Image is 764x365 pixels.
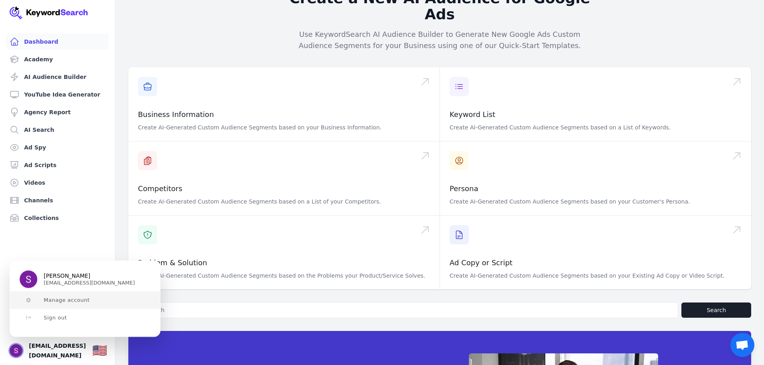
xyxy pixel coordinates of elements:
div: Open chat [730,333,754,357]
a: AI Search [6,122,109,138]
a: Collections [6,210,109,226]
a: Dashboard [6,34,109,50]
a: Keyword List [450,110,495,119]
button: Close user button [10,344,22,357]
span: Manage account [44,297,90,303]
span: Sign out [44,315,67,321]
img: Samantha Taylor [20,270,37,288]
img: Samantha Taylor [10,344,22,357]
a: Ad Scripts [6,157,109,173]
p: Use KeywordSearch AI Audience Builder to Generate New Google Ads Custom Audience Segments for you... [286,29,594,51]
a: Competitors [138,184,182,193]
span: [PERSON_NAME] [44,272,90,280]
img: Your Company [10,6,88,19]
a: Ad Spy [6,139,109,155]
a: YouTube Idea Generator [6,87,109,103]
a: Problem & Solution [138,258,207,267]
span: [EMAIL_ADDRESS][DOMAIN_NAME] [29,341,86,360]
a: Channels [6,192,109,208]
a: Agency Report [6,104,109,120]
div: 🇺🇸 [92,343,107,358]
button: Search [681,302,751,318]
input: Search [129,302,678,318]
a: AI Audience Builder [6,69,109,85]
div: User button popover [10,260,160,337]
p: [EMAIL_ADDRESS][DOMAIN_NAME] [44,279,135,286]
a: Ad Copy or Script [450,258,513,267]
a: Business Information [138,110,214,119]
a: Videos [6,175,109,191]
a: Academy [6,51,109,67]
a: Persona [450,184,478,193]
